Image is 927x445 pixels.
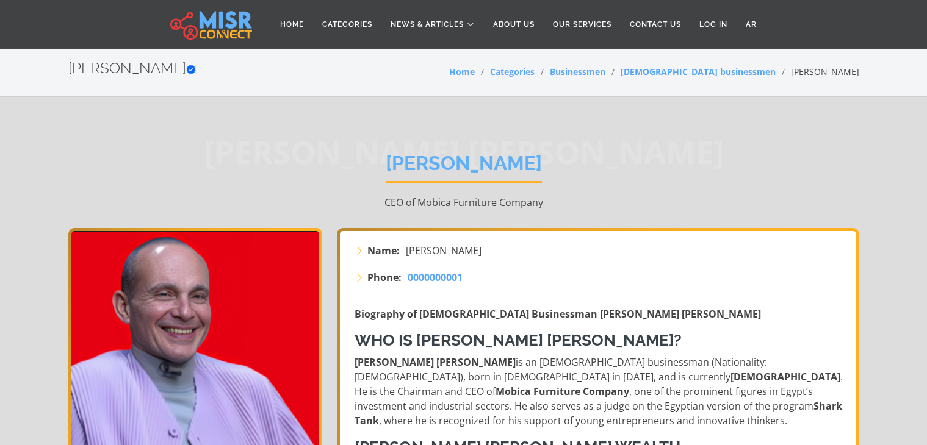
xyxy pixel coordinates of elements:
a: News & Articles [381,13,484,36]
p: is an [DEMOGRAPHIC_DATA] businessman (Nationality: [DEMOGRAPHIC_DATA]), born in [DEMOGRAPHIC_DATA... [355,355,844,428]
a: AR [737,13,766,36]
strong: [PERSON_NAME] [PERSON_NAME] [355,355,516,369]
span: 0000000001 [408,271,463,284]
strong: Name: [367,243,400,258]
a: Businessmen [550,66,605,77]
a: Our Services [544,13,621,36]
a: Home [271,13,313,36]
span: [PERSON_NAME] [406,243,482,258]
li: [PERSON_NAME] [776,65,859,78]
strong: Shark Tank [355,399,842,427]
img: main.misr_connect [170,9,252,40]
a: Categories [313,13,381,36]
h1: [PERSON_NAME] [386,152,542,183]
a: 0000000001 [408,270,463,285]
h3: Who is [PERSON_NAME] [PERSON_NAME]? [355,331,844,350]
h2: [PERSON_NAME] [68,60,196,77]
strong: Mobica Furniture Company [496,385,629,398]
a: Home [449,66,475,77]
a: Categories [490,66,535,77]
strong: Biography of [DEMOGRAPHIC_DATA] Businessman [PERSON_NAME] [PERSON_NAME] [355,307,761,321]
strong: Phone: [367,270,402,285]
span: News & Articles [391,19,464,30]
p: CEO of Mobica Furniture Company [68,195,859,210]
svg: Verified account [186,65,196,74]
a: About Us [484,13,544,36]
strong: [DEMOGRAPHIC_DATA] [730,370,840,383]
a: Contact Us [621,13,690,36]
a: Log in [690,13,737,36]
a: [DEMOGRAPHIC_DATA] businessmen [621,66,776,77]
